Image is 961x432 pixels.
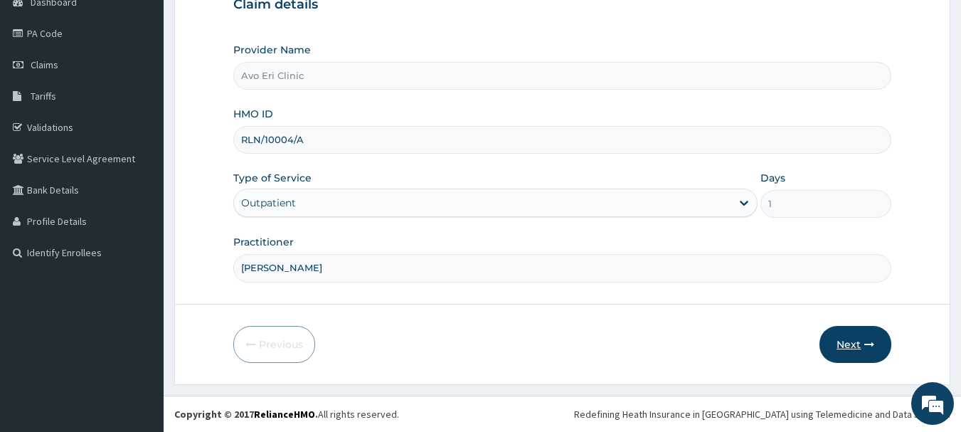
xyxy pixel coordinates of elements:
[83,127,196,270] span: We're online!
[254,408,315,421] a: RelianceHMO
[233,107,273,121] label: HMO ID
[819,326,891,363] button: Next
[233,7,267,41] div: Minimize live chat window
[26,71,58,107] img: d_794563401_company_1708531726252_794563401
[7,284,271,334] textarea: Type your message and hit 'Enter'
[74,80,239,98] div: Chat with us now
[233,254,892,282] input: Enter Name
[233,235,294,249] label: Practitioner
[31,58,58,71] span: Claims
[233,326,315,363] button: Previous
[174,408,318,421] strong: Copyright © 2017 .
[760,171,785,185] label: Days
[233,43,311,57] label: Provider Name
[241,196,296,210] div: Outpatient
[233,171,312,185] label: Type of Service
[164,396,961,432] footer: All rights reserved.
[233,126,892,154] input: Enter HMO ID
[31,90,56,102] span: Tariffs
[574,407,950,421] div: Redefining Heath Insurance in [GEOGRAPHIC_DATA] using Telemedicine and Data Science!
